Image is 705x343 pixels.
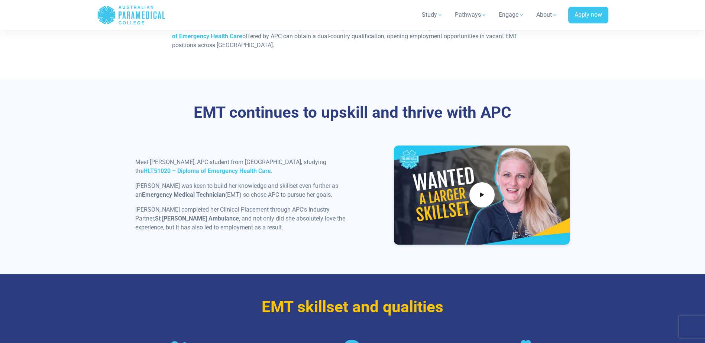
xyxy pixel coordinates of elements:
[417,4,447,25] a: Study
[532,4,562,25] a: About
[135,298,570,317] h3: EMT skillset and qualities
[143,167,271,174] a: HLT51020 – Diploma of Emergency Health Care
[354,24,425,31] strong: Pro+Med New Zealand Ltd
[135,103,570,122] h3: EMT continues to upskill and thrive with APC
[142,191,225,198] strong: Emergency Medical Technician
[135,205,348,232] p: [PERSON_NAME] completed her Clinical Placement through APC’s Industry Partner, , and not only did...
[155,215,239,222] strong: St [PERSON_NAME] Ambulance
[262,24,344,31] a: Hato Hone St [PERSON_NAME]
[97,3,166,27] a: Australian Paramedical College
[494,4,529,25] a: Engage
[135,182,348,199] p: [PERSON_NAME] was keen to build her knowledge and skillset even further as an (EMT) so chose APC ...
[172,24,527,40] a: HLT51020 – Diploma of Emergency Health Care
[172,23,533,50] p: Exclusive to our collaboration with and , graduates of the offered by APC can obtain a dual-count...
[450,4,491,25] a: Pathways
[135,158,348,176] p: Meet [PERSON_NAME], APC student from [GEOGRAPHIC_DATA], studying the .
[568,7,608,24] a: Apply now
